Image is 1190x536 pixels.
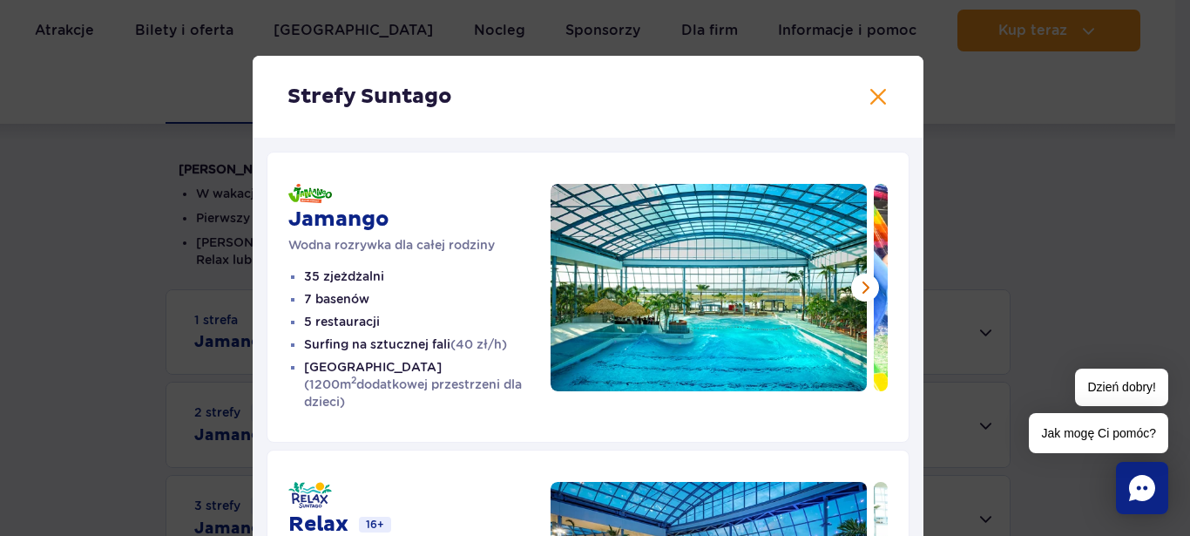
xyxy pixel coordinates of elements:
[359,517,391,533] span: 16+
[304,268,551,285] li: 35 zjeżdżalni
[1075,369,1168,406] span: Dzień dobry!
[304,290,551,308] li: 7 basenów
[288,482,332,508] img: Relax - Suntago
[1029,413,1168,453] span: Jak mogę Ci pomóc?
[304,336,551,353] li: Surfing na sztucznej fali
[551,184,868,391] img: Przestronny kryty basen z falą, otoczony palmami
[304,358,551,410] li: [GEOGRAPHIC_DATA]
[288,207,551,233] h3: Jamango
[450,337,507,351] span: (40 zł/h)
[351,375,356,386] sup: 2
[304,377,522,409] span: (1200m dodatkowej przestrzeni dla dzieci)
[288,236,551,254] p: Wodna rozrywka dla całej rodziny
[304,313,551,330] li: 5 restauracji
[1116,462,1168,514] div: Chat
[287,84,889,110] h2: Strefy Suntago
[288,184,332,203] img: Jamango - Water Jungle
